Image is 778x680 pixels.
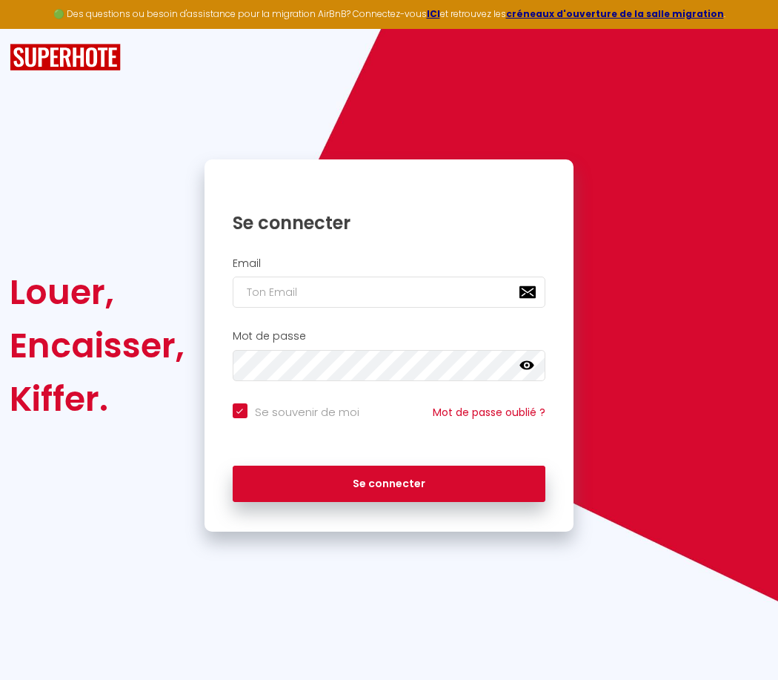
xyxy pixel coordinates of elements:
input: Ton Email [233,277,546,308]
a: créneaux d'ouverture de la salle migration [506,7,724,20]
img: SuperHote logo [10,44,121,71]
h2: Mot de passe [233,330,546,343]
h1: Se connecter [233,211,546,234]
div: Louer, [10,265,184,319]
button: Se connecter [233,466,546,503]
div: Kiffer. [10,372,184,426]
a: ICI [427,7,440,20]
div: Encaisser, [10,319,184,372]
h2: Email [233,257,546,270]
a: Mot de passe oublié ? [433,405,545,420]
